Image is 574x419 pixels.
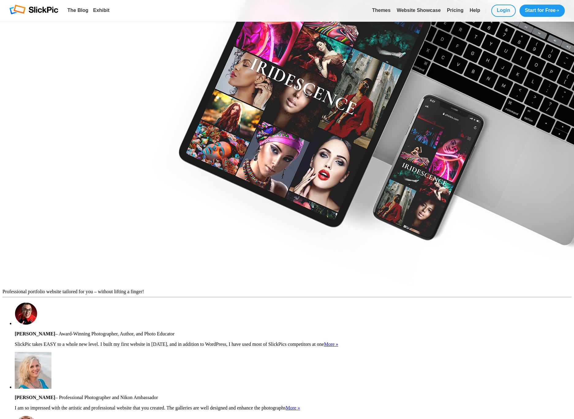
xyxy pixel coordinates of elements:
b: [PERSON_NAME] [15,331,55,336]
div: Professional portfolio website tailored for you – without lifting a finger! [2,289,572,294]
a: More » [324,342,338,347]
p: – Award-Winning Photographer, Author, and Photo Educator [15,331,572,337]
p: SlickPic takes EASY to a whole new level. I built my first website in [DATE], and in addition to ... [15,342,572,347]
b: [PERSON_NAME] [15,395,55,400]
p: I am so impressed with the artistic and professional website that you created. The galleries are ... [15,405,572,411]
p: – Professional Photographer and Nikon Ambassador [15,395,572,400]
a: More » [286,405,300,410]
